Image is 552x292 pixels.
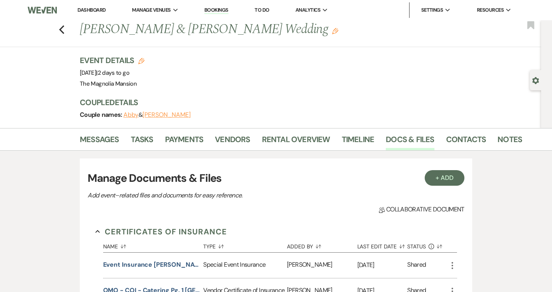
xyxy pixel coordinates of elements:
a: Messages [80,133,119,150]
span: Settings [421,6,443,14]
button: Event insurance [PERSON_NAME]-[PERSON_NAME] [DATE] [103,260,200,269]
img: Weven Logo [28,2,57,18]
span: Analytics [295,6,320,14]
a: To Do [255,7,269,13]
span: Couple names: [80,111,123,119]
div: Shared [407,260,426,271]
span: [DATE] [80,69,129,77]
a: Contacts [446,133,486,150]
h1: [PERSON_NAME] & [PERSON_NAME] Wedding [80,20,429,39]
button: Open lead details [532,76,539,84]
p: Add event–related files and documents for easy reference. [88,190,360,201]
button: Status [407,237,447,252]
span: Resources [477,6,504,14]
button: Name [103,237,204,252]
div: [PERSON_NAME] [287,253,357,278]
h3: Couple Details [80,97,516,108]
button: Edit [332,27,338,34]
button: Added By [287,237,357,252]
h3: Manage Documents & Files [88,170,464,186]
a: Notes [498,133,522,150]
span: Manage Venues [132,6,171,14]
button: [PERSON_NAME] [142,112,191,118]
button: Last Edit Date [357,237,408,252]
h3: Event Details [80,55,144,66]
span: & [123,111,191,119]
span: The Magnolia Mansion [80,80,137,88]
span: | [96,69,129,77]
a: Docs & Files [386,133,434,150]
span: 2 days to go [98,69,129,77]
a: Dashboard [77,7,105,13]
button: Certificates of Insurance [95,226,227,237]
div: Special Event Insurance [203,253,287,278]
button: Abby [123,112,139,118]
span: Status [407,244,426,249]
p: [DATE] [357,260,408,270]
button: + Add [425,170,464,186]
a: Bookings [204,7,229,14]
a: Tasks [131,133,153,150]
span: Collaborative document [379,205,464,214]
a: Vendors [215,133,250,150]
a: Rental Overview [262,133,330,150]
a: Timeline [342,133,374,150]
a: Payments [165,133,204,150]
button: Type [203,237,287,252]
